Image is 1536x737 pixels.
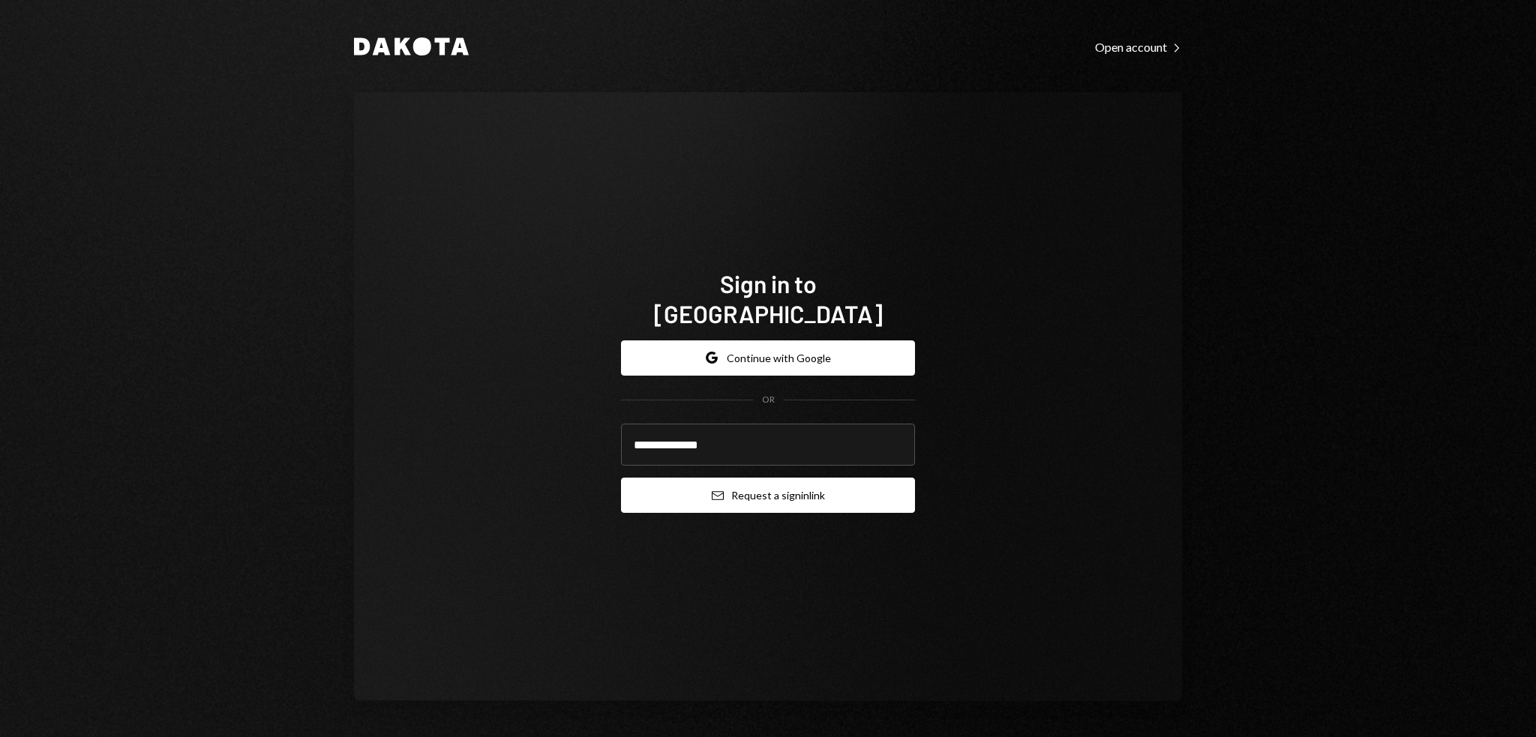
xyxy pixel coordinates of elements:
button: Continue with Google [621,340,915,376]
div: Open account [1095,40,1182,55]
div: OR [762,394,775,406]
a: Open account [1095,38,1182,55]
h1: Sign in to [GEOGRAPHIC_DATA] [621,268,915,328]
button: Request a signinlink [621,478,915,513]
